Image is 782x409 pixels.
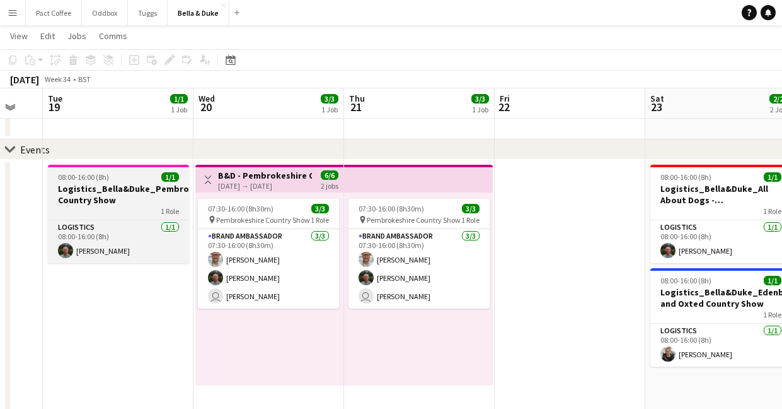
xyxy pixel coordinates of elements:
span: 07:30-16:00 (8h30m) [208,204,273,213]
span: 19 [46,100,62,114]
span: 1/1 [764,276,781,285]
a: Edit [35,28,60,44]
span: Pembrokeshire Country Show [367,215,461,225]
div: 1 Job [321,105,338,114]
span: Fri [500,93,510,104]
span: Comms [99,30,127,42]
app-job-card: 08:00-16:00 (8h)1/1Logistics_Bella&Duke_Pembrokeshire Country Show1 RoleLogistics1/108:00-16:00 (... [48,165,189,263]
button: Bella & Duke [168,1,229,25]
span: 3/3 [471,94,489,104]
a: Jobs [62,28,91,44]
a: Comms [94,28,132,44]
div: 1 Job [171,105,187,114]
span: View [10,30,28,42]
span: Edit [40,30,55,42]
span: 3/3 [462,204,480,213]
span: Wed [198,93,215,104]
span: 22 [498,100,510,114]
span: 1 Role [461,215,480,225]
app-job-card: 07:30-16:00 (8h30m)3/3 Pembrokeshire Country Show1 RoleBrand Ambassador3/307:30-16:00 (8h30m)[PER... [198,199,339,309]
span: 21 [347,100,365,114]
span: 07:30-16:00 (8h30m) [359,204,424,213]
span: 1 Role [763,206,781,216]
span: 1/1 [764,172,781,182]
span: 08:00-16:00 (8h) [58,172,109,182]
div: BST [78,74,91,84]
div: 2 jobs [321,180,338,191]
span: 1 Role [763,310,781,319]
span: 23 [648,100,664,114]
div: Events [20,143,50,156]
span: 6/6 [321,170,338,180]
h3: B&D - Pembrokeshire Country Show [218,170,312,181]
span: 08:00-16:00 (8h) [660,276,711,285]
button: Tuggs [128,1,168,25]
span: Pembrokeshire Country Show [216,215,310,225]
app-card-role: Brand Ambassador3/307:30-16:00 (8h30m)[PERSON_NAME][PERSON_NAME] [PERSON_NAME] [198,229,339,309]
button: Pact Coffee [26,1,82,25]
span: Tue [48,93,62,104]
app-card-role: Logistics1/108:00-16:00 (8h)[PERSON_NAME] [48,220,189,263]
span: Sat [650,93,664,104]
button: Oddbox [82,1,128,25]
span: Week 34 [42,74,73,84]
span: 1 Role [161,206,179,216]
span: 1 Role [311,215,329,225]
span: 08:00-16:00 (8h) [660,172,711,182]
span: 1/1 [161,172,179,182]
app-job-card: 07:30-16:00 (8h30m)3/3 Pembrokeshire Country Show1 RoleBrand Ambassador3/307:30-16:00 (8h30m)[PER... [348,199,490,309]
a: View [5,28,33,44]
span: Jobs [67,30,86,42]
app-card-role: Brand Ambassador3/307:30-16:00 (8h30m)[PERSON_NAME][PERSON_NAME] [PERSON_NAME] [348,229,490,309]
span: 3/3 [321,94,338,104]
span: 1/1 [170,94,188,104]
div: [DATE] → [DATE] [218,181,312,191]
div: 1 Job [472,105,488,114]
h3: Logistics_Bella&Duke_Pembrokeshire Country Show [48,183,189,206]
span: Thu [349,93,365,104]
div: [DATE] [10,73,39,86]
span: 3/3 [311,204,329,213]
span: 20 [197,100,215,114]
